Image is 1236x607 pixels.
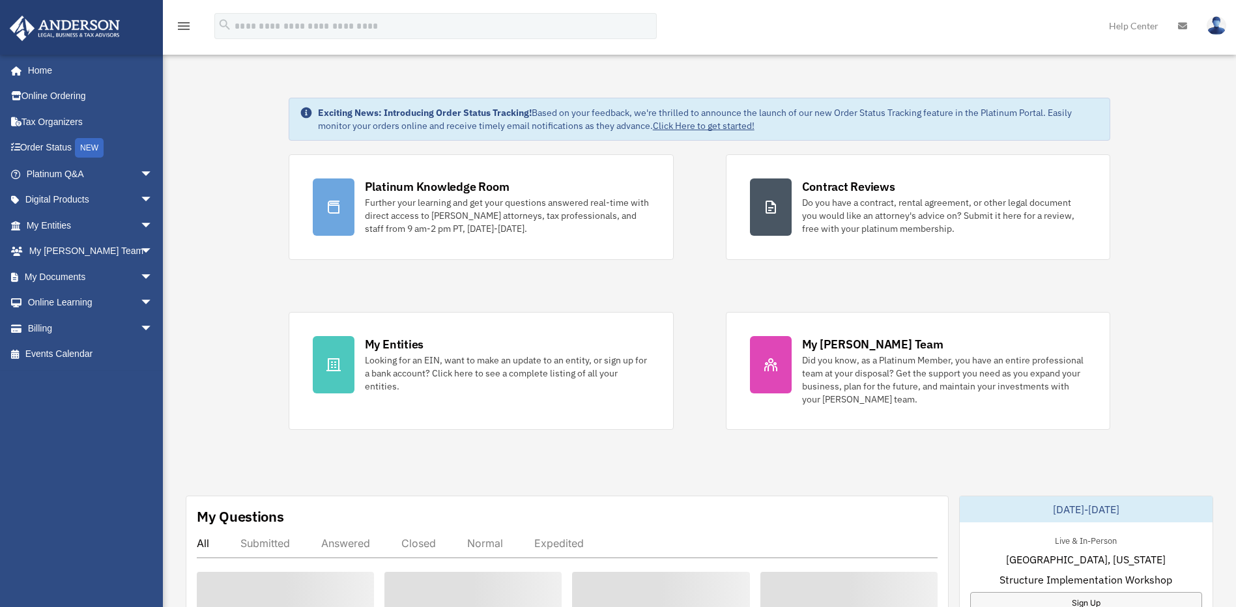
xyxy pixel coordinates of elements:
[9,187,173,213] a: Digital Productsarrow_drop_down
[9,83,173,109] a: Online Ordering
[140,264,166,290] span: arrow_drop_down
[9,264,173,290] a: My Documentsarrow_drop_down
[289,312,674,430] a: My Entities Looking for an EIN, want to make an update to an entity, or sign up for a bank accoun...
[140,238,166,265] span: arrow_drop_down
[218,18,232,32] i: search
[75,138,104,158] div: NEW
[318,107,532,119] strong: Exciting News: Introducing Order Status Tracking!
[140,212,166,239] span: arrow_drop_down
[802,354,1087,406] div: Did you know, as a Platinum Member, you have an entire professional team at your disposal? Get th...
[9,109,173,135] a: Tax Organizers
[365,336,424,352] div: My Entities
[9,341,173,367] a: Events Calendar
[140,315,166,342] span: arrow_drop_down
[240,537,290,550] div: Submitted
[9,315,173,341] a: Billingarrow_drop_down
[401,537,436,550] div: Closed
[9,135,173,162] a: Order StatusNEW
[1207,16,1226,35] img: User Pic
[365,178,510,195] div: Platinum Knowledge Room
[960,496,1213,522] div: [DATE]-[DATE]
[9,212,173,238] a: My Entitiesarrow_drop_down
[365,354,650,393] div: Looking for an EIN, want to make an update to an entity, or sign up for a bank account? Click her...
[1044,533,1127,546] div: Live & In-Person
[140,290,166,317] span: arrow_drop_down
[289,154,674,260] a: Platinum Knowledge Room Further your learning and get your questions answered real-time with dire...
[802,196,1087,235] div: Do you have a contract, rental agreement, or other legal document you would like an attorney's ad...
[9,238,173,264] a: My [PERSON_NAME] Teamarrow_drop_down
[999,572,1172,587] span: Structure Implementation Workshop
[197,507,284,526] div: My Questions
[467,537,503,550] div: Normal
[140,161,166,188] span: arrow_drop_down
[802,336,943,352] div: My [PERSON_NAME] Team
[1006,552,1166,567] span: [GEOGRAPHIC_DATA], [US_STATE]
[9,161,173,187] a: Platinum Q&Aarrow_drop_down
[6,16,124,41] img: Anderson Advisors Platinum Portal
[176,18,192,34] i: menu
[321,537,370,550] div: Answered
[365,196,650,235] div: Further your learning and get your questions answered real-time with direct access to [PERSON_NAM...
[726,312,1111,430] a: My [PERSON_NAME] Team Did you know, as a Platinum Member, you have an entire professional team at...
[726,154,1111,260] a: Contract Reviews Do you have a contract, rental agreement, or other legal document you would like...
[653,120,755,132] a: Click Here to get started!
[140,187,166,214] span: arrow_drop_down
[534,537,584,550] div: Expedited
[9,57,166,83] a: Home
[802,178,895,195] div: Contract Reviews
[197,537,209,550] div: All
[9,290,173,316] a: Online Learningarrow_drop_down
[318,106,1100,132] div: Based on your feedback, we're thrilled to announce the launch of our new Order Status Tracking fe...
[176,23,192,34] a: menu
